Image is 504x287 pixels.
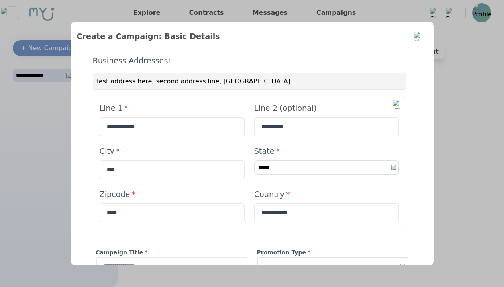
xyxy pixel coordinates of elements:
[100,103,245,114] h4: Line 1
[254,146,399,157] h4: State
[254,189,399,200] h4: Country
[254,103,399,114] h4: Line 2 (optional)
[393,100,402,109] img: Close new address
[77,31,422,42] h2: Create a Campaign: Basic Details
[414,32,424,41] img: Close
[100,146,245,157] h4: City
[93,55,406,67] h4: Business Addresses:
[100,189,245,200] h4: Zipcode
[257,248,408,257] h4: Promotion Type
[93,73,406,90] div: test address here, second address line, [GEOGRAPHIC_DATA]
[96,248,247,257] h4: Campaign Title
